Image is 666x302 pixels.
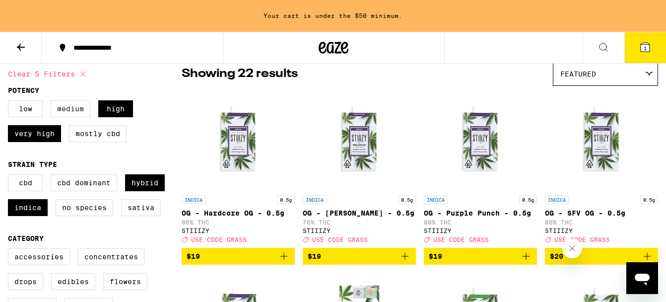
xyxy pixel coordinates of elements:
label: Accessories [8,248,70,265]
p: 0.5g [640,195,658,204]
img: STIIIZY - OG - King Louis XIII - 0.5g [310,91,409,190]
label: CBD [8,174,43,191]
label: Hybrid [125,174,165,191]
span: Featured [560,70,596,78]
p: 0.5g [398,195,416,204]
span: $19 [187,252,200,260]
p: 88% THC [424,219,537,226]
div: STIIIZY [424,227,537,234]
img: STIIIZY - OG - Purple Punch - 0.5g [431,91,530,190]
label: Low [8,100,43,117]
label: Mostly CBD [69,125,127,142]
a: Open page for OG - King Louis XIII - 0.5g from STIIIZY [303,91,416,248]
span: $20 [550,252,563,260]
p: 0.5g [277,195,295,204]
div: STIIIZY [303,227,416,234]
p: OG - SFV OG - 0.5g [545,209,658,217]
a: Open page for OG - SFV OG - 0.5g from STIIIZY [545,91,658,248]
div: STIIIZY [545,227,658,234]
label: CBD Dominant [51,174,117,191]
span: $19 [308,252,321,260]
span: USE CODE GRASS [433,236,489,243]
span: USE CODE GRASS [191,236,247,243]
label: Indica [8,199,48,216]
legend: Potency [8,86,39,94]
p: 86% THC [545,219,658,226]
label: No Species [56,199,113,216]
a: Open page for OG - Purple Punch - 0.5g from STIIIZY [424,91,537,248]
img: STIIIZY - OG - Hardcore OG - 0.5g [189,91,288,190]
legend: Category [8,234,44,242]
p: OG - Hardcore OG - 0.5g [182,209,295,217]
label: Very High [8,125,61,142]
span: Hi. Need any help? [6,7,71,15]
p: INDICA [182,195,205,204]
label: Sativa [121,199,161,216]
label: Edibles [51,273,95,290]
button: 1 [624,32,666,63]
div: STIIIZY [182,227,295,234]
img: STIIIZY - OG - SFV OG - 0.5g [552,91,651,190]
span: $19 [429,252,442,260]
p: 76% THC [303,219,416,226]
button: Add to bag [182,248,295,265]
button: Clear 5 filters [8,62,89,86]
span: USE CODE GRASS [312,236,368,243]
p: INDICA [303,195,327,204]
button: Add to bag [424,248,537,265]
legend: Strain Type [8,160,57,168]
label: Flowers [103,273,147,290]
p: OG - Purple Punch - 0.5g [424,209,537,217]
p: INDICA [424,195,448,204]
button: Add to bag [545,248,658,265]
iframe: Close message [562,238,582,258]
a: Open page for OG - Hardcore OG - 0.5g from STIIIZY [182,91,295,248]
button: Add to bag [303,248,416,265]
p: 0.5g [519,195,537,204]
label: Medium [51,100,90,117]
label: Concentrates [78,248,144,265]
p: INDICA [545,195,569,204]
label: High [98,100,133,117]
p: 86% THC [182,219,295,226]
p: OG - [PERSON_NAME] - 0.5g [303,209,416,217]
span: 1 [644,45,647,51]
label: Drops [8,273,43,290]
span: USE CODE GRASS [554,236,610,243]
iframe: Button to launch messaging window [626,262,658,294]
p: Showing 22 results [182,66,298,82]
